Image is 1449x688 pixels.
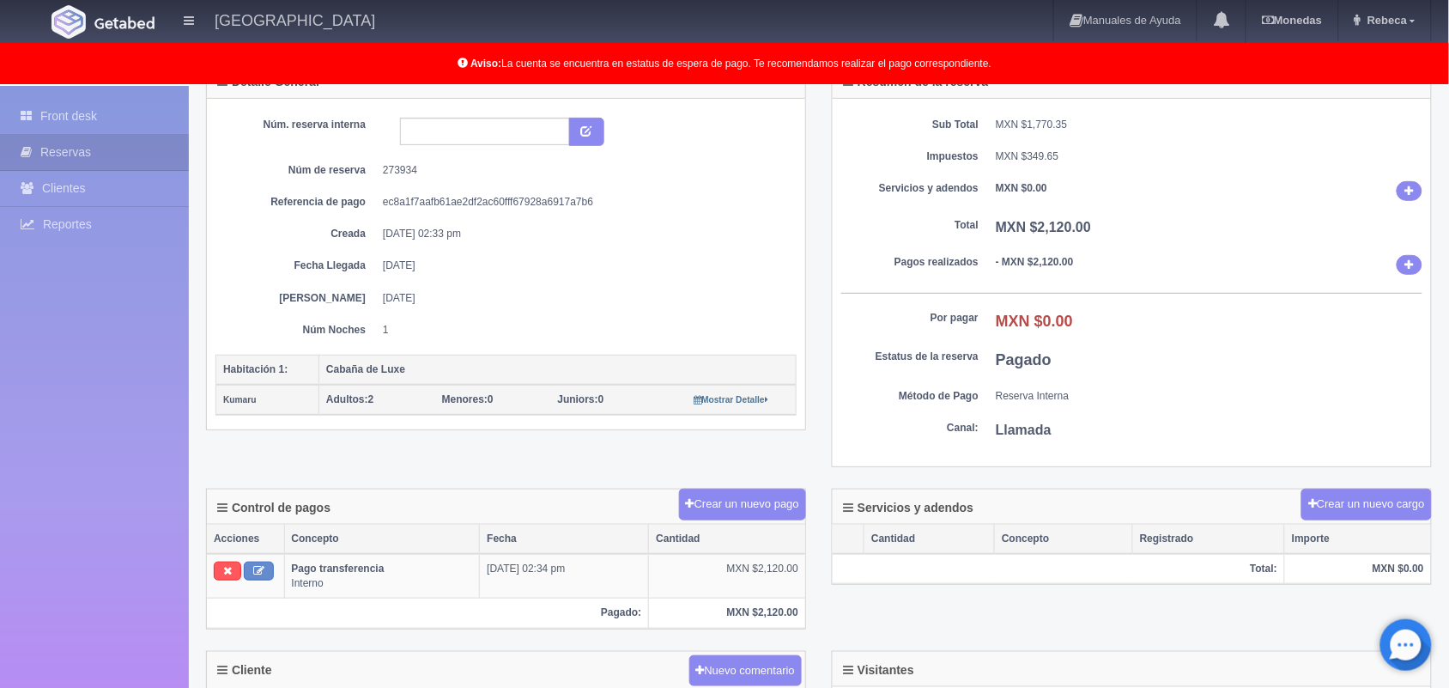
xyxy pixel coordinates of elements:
[228,118,366,132] dt: Núm. reserva interna
[841,421,979,435] dt: Canal:
[649,599,805,628] th: MXN $2,120.00
[217,502,330,514] h4: Control de pagos
[864,525,995,554] th: Cantidad
[228,195,366,210] dt: Referencia de pago
[841,350,979,364] dt: Estatus de la reserva
[843,664,914,677] h4: Visitantes
[689,655,803,687] button: Nuevo comentario
[470,58,501,70] b: Aviso:
[1301,489,1432,521] button: Crear un nuevo cargo
[996,149,1422,164] dd: MXN $349.65
[228,227,366,241] dt: Creada
[841,181,979,196] dt: Servicios y adendos
[228,163,366,178] dt: Núm de reserva
[841,149,979,164] dt: Impuestos
[558,393,604,405] span: 0
[228,291,366,306] dt: [PERSON_NAME]
[442,393,488,405] strong: Menores:
[558,393,598,405] strong: Juniors:
[326,393,368,405] strong: Adultos:
[1285,554,1431,584] th: MXN $0.00
[833,554,1285,584] th: Total:
[996,118,1422,132] dd: MXN $1,770.35
[319,355,797,385] th: Cabaña de Luxe
[649,525,805,554] th: Cantidad
[843,502,973,514] h4: Servicios y adendos
[996,313,1073,330] b: MXN $0.00
[694,393,768,405] a: Mostrar Detalle
[383,259,784,273] dd: [DATE]
[284,554,480,599] td: Interno
[996,389,1422,404] dd: Reserva Interna
[94,16,155,29] img: Getabed
[480,554,649,599] td: [DATE] 02:34 pm
[52,5,86,39] img: Getabed
[694,395,768,405] small: Mostrar Detalle
[284,525,480,554] th: Concepto
[996,220,1091,234] b: MXN $2,120.00
[649,554,805,599] td: MXN $2,120.00
[679,489,806,521] button: Crear un nuevo pago
[383,323,784,338] dd: 1
[383,195,784,210] dd: ec8a1f7aafb61ae2df2ac60fff67928a6917a7b6
[841,255,979,270] dt: Pagos realizados
[326,393,373,405] span: 2
[207,599,649,628] th: Pagado:
[1285,525,1431,554] th: Importe
[207,525,284,554] th: Acciones
[841,218,979,233] dt: Total
[841,118,979,132] dt: Sub Total
[841,389,979,404] dt: Método de Pago
[292,563,385,575] b: Pago transferencia
[217,664,272,677] h4: Cliente
[480,525,649,554] th: Fecha
[1133,525,1285,554] th: Registrado
[442,393,494,405] span: 0
[996,182,1047,194] b: MXN $0.00
[223,363,288,375] b: Habitación 1:
[1363,14,1407,27] span: Rebeca
[383,291,784,306] dd: [DATE]
[996,351,1052,368] b: Pagado
[383,227,784,241] dd: [DATE] 02:33 pm
[996,256,1074,268] b: - MXN $2,120.00
[223,395,257,405] small: Kumaru
[383,163,784,178] dd: 273934
[215,9,375,30] h4: [GEOGRAPHIC_DATA]
[1262,14,1322,27] b: Monedas
[995,525,1133,554] th: Concepto
[228,259,366,273] dt: Fecha Llegada
[841,311,979,326] dt: Por pagar
[228,323,366,338] dt: Núm Noches
[996,423,1052,437] b: Llamada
